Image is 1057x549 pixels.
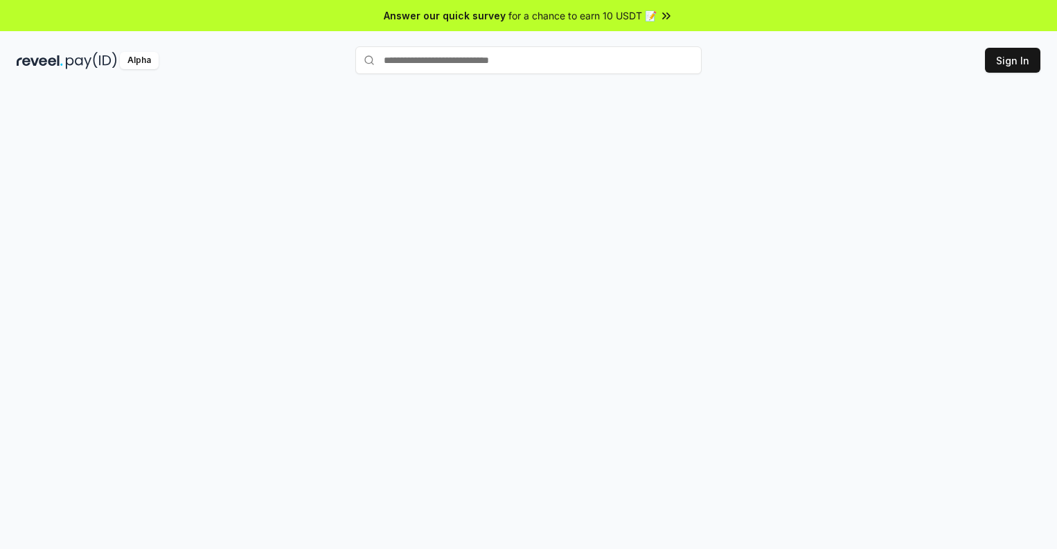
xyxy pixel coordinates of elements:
[120,52,159,69] div: Alpha
[17,52,63,69] img: reveel_dark
[66,52,117,69] img: pay_id
[384,8,506,23] span: Answer our quick survey
[985,48,1040,73] button: Sign In
[508,8,657,23] span: for a chance to earn 10 USDT 📝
